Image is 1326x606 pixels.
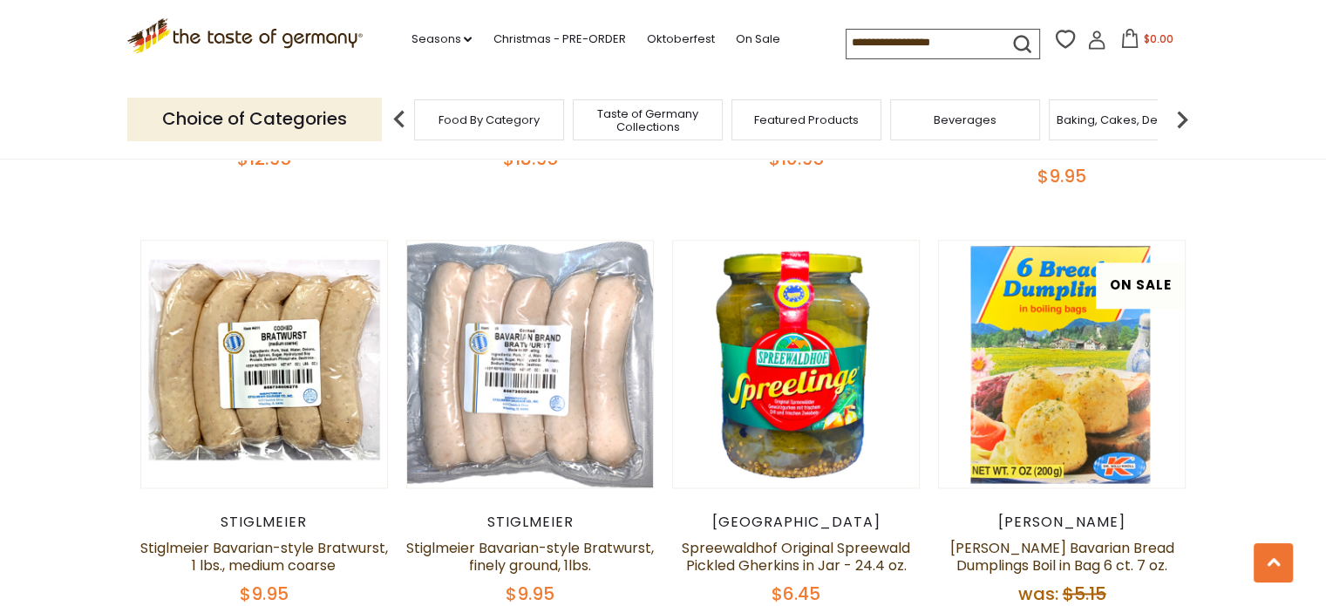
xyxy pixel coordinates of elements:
span: $9.95 [1037,164,1086,188]
p: Choice of Categories [127,98,382,140]
span: $6.45 [772,582,820,606]
img: previous arrow [382,102,417,137]
img: Spreewaldhof Original Spreewald Pickled Gherkins in Jar - 24.4 oz. [673,241,920,487]
a: On Sale [735,30,779,49]
img: Stiglmeier Bavarian-style Bratwurst, finely ground, 1lbs. [407,241,654,487]
img: next arrow [1165,102,1200,137]
div: Stiglmeier [140,514,389,531]
a: Taste of Germany Collections [578,107,717,133]
button: $0.00 [1110,29,1184,55]
a: Stiglmeier Bavarian-style Bratwurst, 1 lbs., medium coarse [140,538,388,575]
a: Christmas - PRE-ORDER [493,30,625,49]
a: Featured Products [754,113,859,126]
a: Stiglmeier Bavarian-style Bratwurst, finely ground, 1lbs. [406,538,654,575]
a: Baking, Cakes, Desserts [1057,113,1192,126]
a: Beverages [934,113,996,126]
img: Stiglmeier Bavarian-style Bratwurst, 1 lbs., medium coarse [141,241,388,487]
div: [GEOGRAPHIC_DATA] [672,514,921,531]
a: Spreewaldhof Original Spreewald Pickled Gherkins in Jar - 24.4 oz. [682,538,910,575]
span: $0.00 [1143,31,1173,46]
span: $9.95 [240,582,289,606]
a: Food By Category [439,113,540,126]
a: Oktoberfest [646,30,714,49]
a: [PERSON_NAME] Bavarian Bread Dumplings Boil in Bag 6 ct. 7 oz. [950,538,1174,575]
span: $5.15 [1063,582,1106,606]
img: Dr. Knoll Bavarian Bread Dumplings Boil in Bag 6 ct. 7 oz. [939,241,1186,487]
div: Stiglmeier [406,514,655,531]
span: $9.95 [506,582,554,606]
a: Seasons [411,30,472,49]
div: [PERSON_NAME] [938,514,1187,531]
label: Was: [1018,582,1058,606]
